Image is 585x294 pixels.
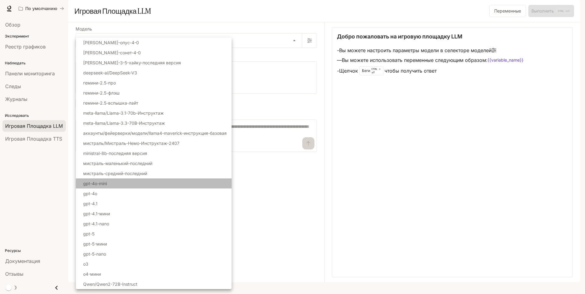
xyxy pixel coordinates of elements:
ya-tr-span: аккаунты/фейерверки/модели/llama4-maverick-инструкция-базовая [83,131,227,136]
ya-tr-span: [PERSON_NAME]-3-5-хайку-последняя версия [83,60,181,65]
ya-tr-span: мистраль-маленький-последний [83,161,152,166]
ya-tr-span: gpt-5-nano [83,251,106,256]
ya-tr-span: gpt-4o-mini [83,181,107,186]
ya-tr-span: gpt-5-мини [83,241,107,246]
ya-tr-span: гемини-2.5-флэш [83,90,120,95]
ya-tr-span: gpt-4.1-мини [83,211,110,216]
ya-tr-span: gpt-5 [83,231,94,236]
ya-tr-span: ministral-8b-последняя версия [83,151,147,156]
ya-tr-span: gpt-4o [83,191,97,196]
ya-tr-span: deepseek-ai/DeepSeek-V3 [83,70,137,75]
ya-tr-span: o4-мини [83,271,101,277]
ya-tr-span: gpt-4.1-nano [83,221,109,226]
ya-tr-span: o3 [83,261,88,267]
ya-tr-span: Qwen/Qwen2-72B-Instruct [83,281,137,287]
ya-tr-span: мистраль-средний-последний [83,171,147,176]
ya-tr-span: meta-llama/Llama-3.1-70b-Инструктаж [83,110,164,116]
ya-tr-span: мистраль/Мистраль-Немо-Инструктаж-2407 [83,141,179,146]
ya-tr-span: [PERSON_NAME]-опус-4-0 [83,40,139,45]
ya-tr-span: гемини-2.5-вспышка-лайт [83,100,138,106]
ya-tr-span: гемини-2.5-про [83,80,116,85]
ya-tr-span: gpt-4.1 [83,201,97,206]
ya-tr-span: meta-llama/Llama-3.3-70B-Инструктаж [83,120,165,126]
ya-tr-span: [PERSON_NAME]-сонет-4-0 [83,50,141,55]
